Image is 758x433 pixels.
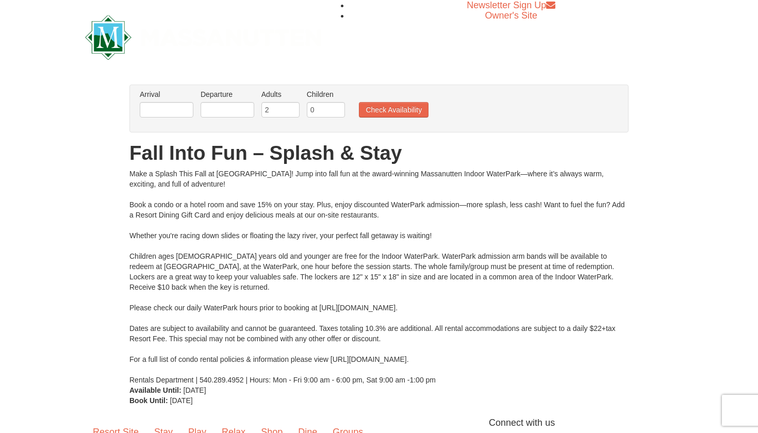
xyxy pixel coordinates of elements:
[184,386,206,394] span: [DATE]
[85,24,321,48] a: Massanutten Resort
[201,89,254,99] label: Departure
[129,396,168,405] strong: Book Until:
[129,169,629,385] div: Make a Splash This Fall at [GEOGRAPHIC_DATA]! Jump into fall fun at the award-winning Massanutten...
[170,396,193,405] span: [DATE]
[129,143,629,163] h1: Fall Into Fun – Splash & Stay
[359,102,429,118] button: Check Availability
[485,10,537,21] a: Owner's Site
[85,416,673,430] p: Connect with us
[129,386,182,394] strong: Available Until:
[307,89,345,99] label: Children
[85,15,321,60] img: Massanutten Resort Logo
[261,89,300,99] label: Adults
[140,89,193,99] label: Arrival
